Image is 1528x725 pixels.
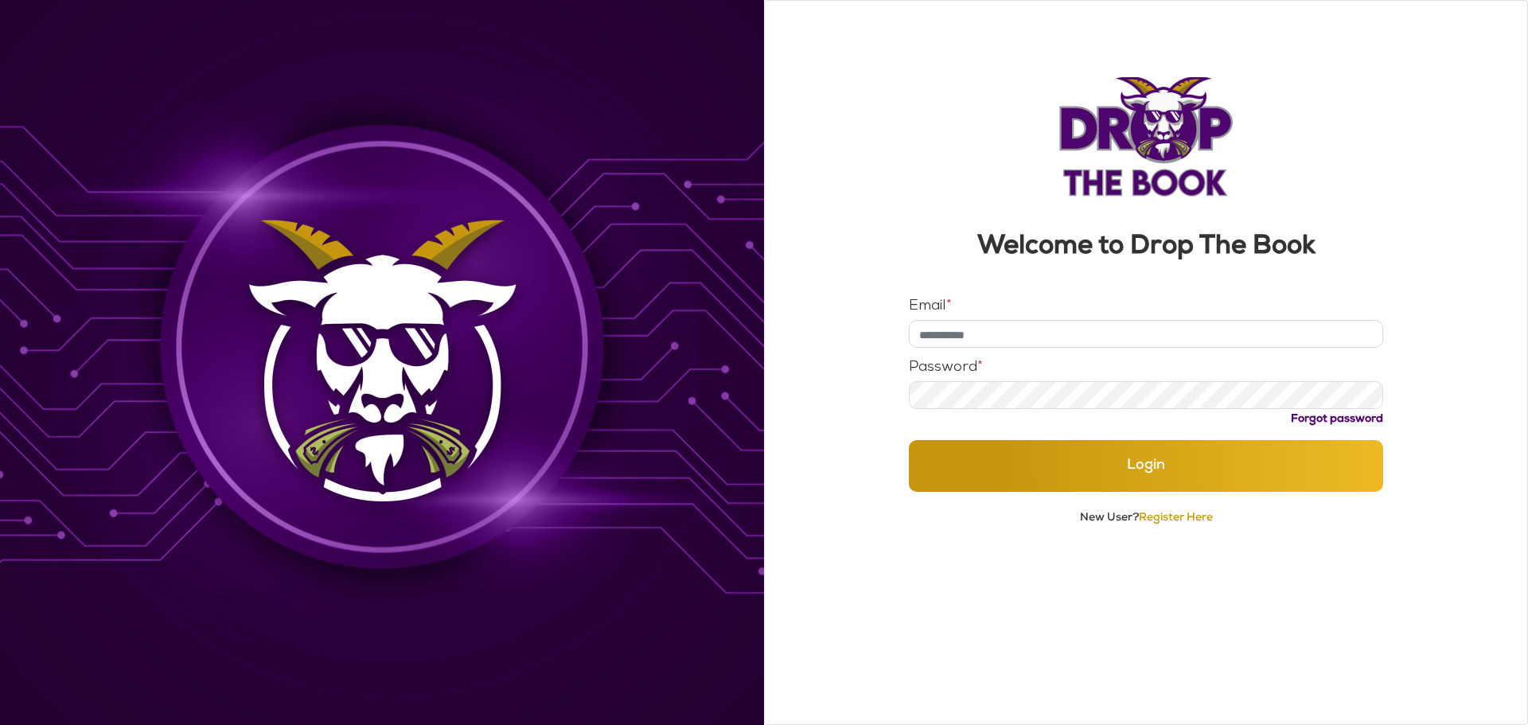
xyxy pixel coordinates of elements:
[1291,414,1383,425] a: Forgot password
[909,299,952,314] label: Email
[231,205,534,520] img: Background Image
[909,235,1384,261] h3: Welcome to Drop The Book
[909,361,983,375] label: Password
[909,440,1384,492] button: Login
[909,511,1384,526] p: New User?
[1058,77,1234,197] img: Logo
[1139,513,1213,524] a: Register Here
